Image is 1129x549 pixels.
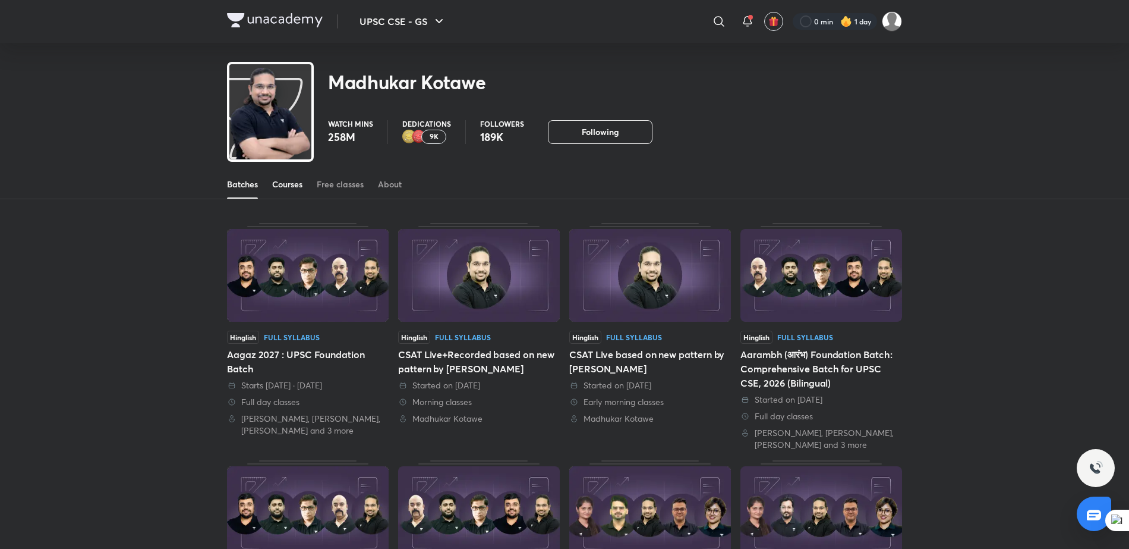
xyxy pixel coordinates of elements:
span: Hinglish [227,331,259,344]
div: Sudarshan Gurjar, Dr Sidharth Arora, Saurabh Pandey and 3 more [740,427,902,451]
div: Morning classes [398,396,560,408]
div: Courses [272,178,302,190]
div: Early morning classes [569,396,731,408]
p: 9K [430,133,439,141]
img: streak [840,15,852,27]
div: Aarambh (आरंभ) Foundation Batch: Comprehensive Batch for UPSC CSE, 2026 (Bilingual) [740,347,902,390]
img: Ayushi Singh [882,11,902,32]
a: Free classes [317,170,364,199]
h2: Madhukar Kotawe [328,70,485,94]
div: Aarambh (आरंभ) Foundation Batch: Comprehensive Batch for UPSC CSE, 2026 (Bilingual) [740,223,902,451]
button: Following [548,120,652,144]
img: Company Logo [227,13,323,27]
a: Batches [227,170,258,199]
a: Company Logo [227,13,323,30]
div: CSAT Live+Recorded based on new pattern by Madhukar Kotawe [398,223,560,451]
img: class [229,67,311,180]
div: Madhukar Kotawe [398,413,560,425]
div: Full day classes [740,410,902,422]
img: avatar [768,16,779,27]
span: Hinglish [398,331,430,344]
img: Thumbnail [227,229,389,322]
div: Started on 1 Sept 2025 [569,379,731,391]
span: Hinglish [569,331,601,344]
div: Started on 1 Sept 2025 [398,379,560,391]
img: ttu [1089,461,1103,475]
img: educator badge2 [402,130,417,144]
img: Thumbnail [740,229,902,322]
img: Thumbnail [569,229,731,322]
div: About [378,178,402,190]
div: Starts in 2 days · 10 Oct 2025 [227,379,389,391]
img: Thumbnail [398,229,560,322]
div: Aagaz 2027 : UPSC Foundation Batch [227,347,389,376]
p: 189K [480,130,524,144]
span: Following [582,126,619,138]
p: Watch mins [328,120,373,127]
div: Sudarshan Gurjar, Dr Sidharth Arora, Arti Chhawari and 3 more [227,413,389,437]
img: educator badge1 [412,130,426,144]
a: About [378,170,402,199]
div: Batches [227,178,258,190]
div: Started on 29 Aug 2025 [740,394,902,406]
div: Aagaz 2027 : UPSC Foundation Batch [227,223,389,451]
p: Followers [480,120,524,127]
div: CSAT Live+Recorded based on new pattern by [PERSON_NAME] [398,347,560,376]
p: Dedications [402,120,451,127]
div: CSAT Live based on new pattern by Madhukar Kotawe [569,223,731,451]
div: Full Syllabus [777,334,833,341]
span: Hinglish [740,331,772,344]
div: Full day classes [227,396,389,408]
p: 258M [328,130,373,144]
div: Madhukar Kotawe [569,413,731,425]
div: Free classes [317,178,364,190]
a: Courses [272,170,302,199]
button: UPSC CSE - GS [352,10,453,33]
div: Full Syllabus [606,334,662,341]
div: CSAT Live based on new pattern by [PERSON_NAME] [569,347,731,376]
button: avatar [764,12,783,31]
div: Full Syllabus [435,334,491,341]
div: Full Syllabus [264,334,320,341]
